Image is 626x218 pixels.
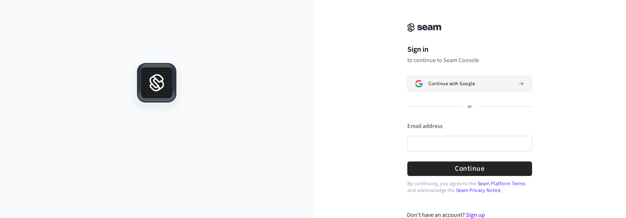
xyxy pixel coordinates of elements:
label: Email address [407,122,443,130]
a: Seam Platform Terms [477,180,525,187]
span: Continue with Google [428,81,475,87]
img: Seam Console [407,23,441,32]
button: Continue [407,161,532,176]
button: Sign in with GoogleContinue with Google [407,76,532,92]
p: to continue to Seam Console [407,57,532,64]
p: or [467,103,472,110]
img: Sign in with Google [415,80,423,87]
h1: Sign in [407,44,532,55]
p: By continuing, you agree to the and acknowledge the . [407,180,532,194]
a: Seam Privacy Notice [456,187,501,194]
